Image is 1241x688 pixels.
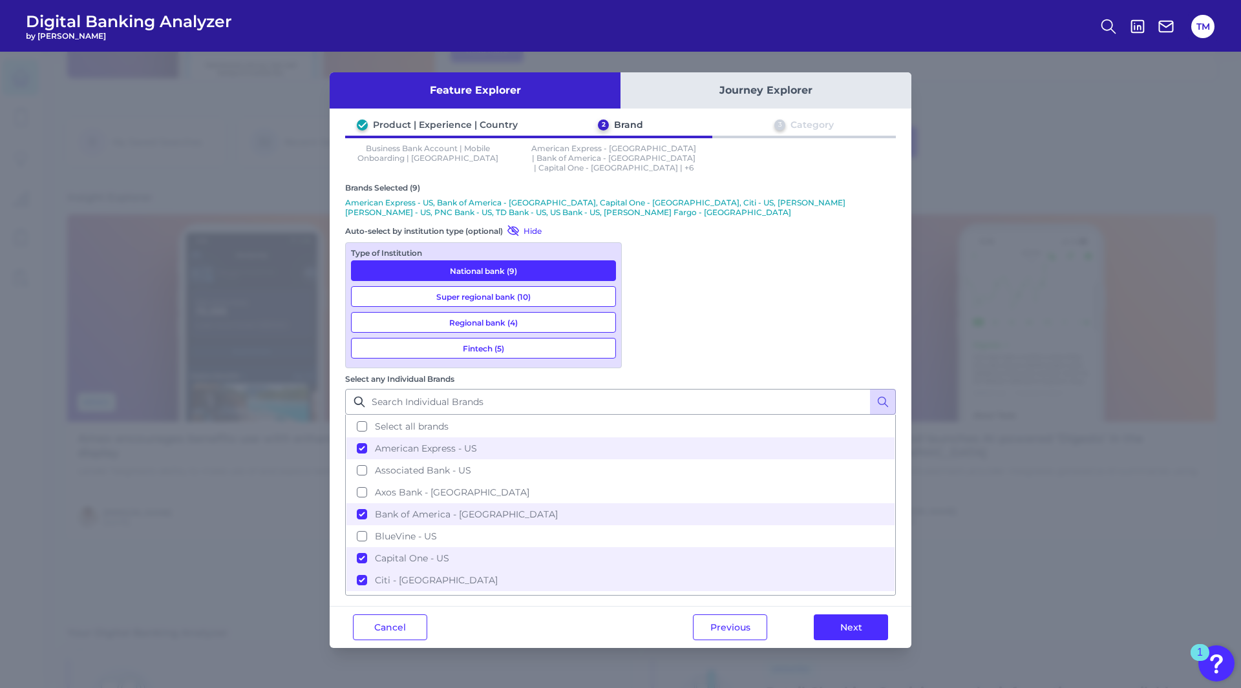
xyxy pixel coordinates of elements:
button: American Express - US [346,437,895,459]
p: American Express - US, Bank of America - [GEOGRAPHIC_DATA], Capital One - [GEOGRAPHIC_DATA], Citi... [345,198,896,217]
div: Category [790,119,834,130]
button: Cancel [353,614,427,640]
p: Business Bank Account | Mobile Onboarding | [GEOGRAPHIC_DATA] [345,143,511,172]
span: Axos Bank - [GEOGRAPHIC_DATA] [375,486,529,498]
span: Capital One - US [375,552,449,564]
button: Citizens Bank - [GEOGRAPHIC_DATA] [346,591,895,613]
div: Type of Institution [351,248,616,258]
button: Previous [693,614,767,640]
button: Select all brands [346,415,895,437]
button: Next [814,614,888,640]
div: Brand [614,119,643,130]
div: 2 [598,120,609,130]
button: Open Resource Center, 1 new notification [1198,645,1235,682]
div: 3 [774,120,785,130]
p: American Express - [GEOGRAPHIC_DATA] | Bank of America - [GEOGRAPHIC_DATA] | Capital One - [GEOGR... [531,143,697,172]
button: Super regional bank (10) [351,286,616,307]
button: Journey Explorer [620,72,911,109]
button: Capital One - US [346,547,895,569]
button: Axos Bank - [GEOGRAPHIC_DATA] [346,481,895,503]
label: Select any Individual Brands [345,374,454,384]
button: National bank (9) [351,260,616,281]
button: Regional bank (4) [351,312,616,333]
span: Citi - [GEOGRAPHIC_DATA] [375,574,498,586]
button: Feature Explorer [330,72,620,109]
input: Search Individual Brands [345,389,896,415]
button: Associated Bank - US [346,459,895,481]
span: BlueVine - US [375,530,437,542]
div: Product | Experience | Country [373,119,518,130]
span: Digital Banking Analyzer [26,12,232,31]
button: Hide [503,224,542,237]
span: American Express - US [375,443,477,454]
span: Bank of America - [GEOGRAPHIC_DATA] [375,508,558,520]
button: Fintech (5) [351,338,616,359]
div: 1 [1197,652,1203,669]
button: BlueVine - US [346,525,895,547]
div: Auto-select by institution type (optional) [345,224,622,237]
span: by [PERSON_NAME] [26,31,232,41]
button: Citi - [GEOGRAPHIC_DATA] [346,569,895,591]
button: TM [1191,15,1214,38]
span: Select all brands [375,421,449,432]
button: Bank of America - [GEOGRAPHIC_DATA] [346,503,895,525]
div: Brands Selected (9) [345,183,896,193]
span: Associated Bank - US [375,464,471,476]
